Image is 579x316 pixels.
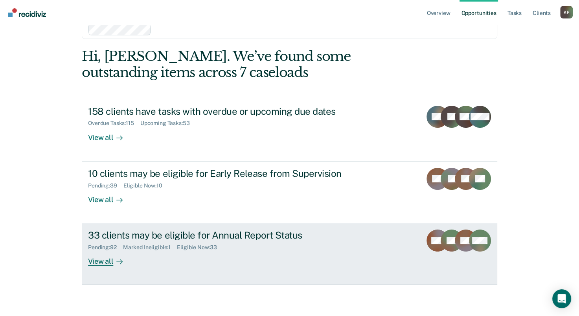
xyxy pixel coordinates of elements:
[8,8,46,17] img: Recidiviz
[140,120,196,127] div: Upcoming Tasks : 53
[123,244,177,251] div: Marked Ineligible : 1
[88,230,364,241] div: 33 clients may be eligible for Annual Report Status
[560,6,573,18] button: Profile dropdown button
[123,182,169,189] div: Eligible Now : 10
[82,99,497,161] a: 158 clients have tasks with overdue or upcoming due datesOverdue Tasks:115Upcoming Tasks:53View all
[88,106,364,117] div: 158 clients have tasks with overdue or upcoming due dates
[88,120,140,127] div: Overdue Tasks : 115
[560,6,573,18] div: K P
[88,168,364,179] div: 10 clients may be eligible for Early Release from Supervision
[88,244,123,251] div: Pending : 92
[88,182,123,189] div: Pending : 39
[82,48,414,81] div: Hi, [PERSON_NAME]. We’ve found some outstanding items across 7 caseloads
[82,223,497,285] a: 33 clients may be eligible for Annual Report StatusPending:92Marked Ineligible:1Eligible Now:33Vi...
[88,189,132,204] div: View all
[552,289,571,308] div: Open Intercom Messenger
[88,251,132,266] div: View all
[177,244,223,251] div: Eligible Now : 33
[82,161,497,223] a: 10 clients may be eligible for Early Release from SupervisionPending:39Eligible Now:10View all
[88,127,132,142] div: View all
